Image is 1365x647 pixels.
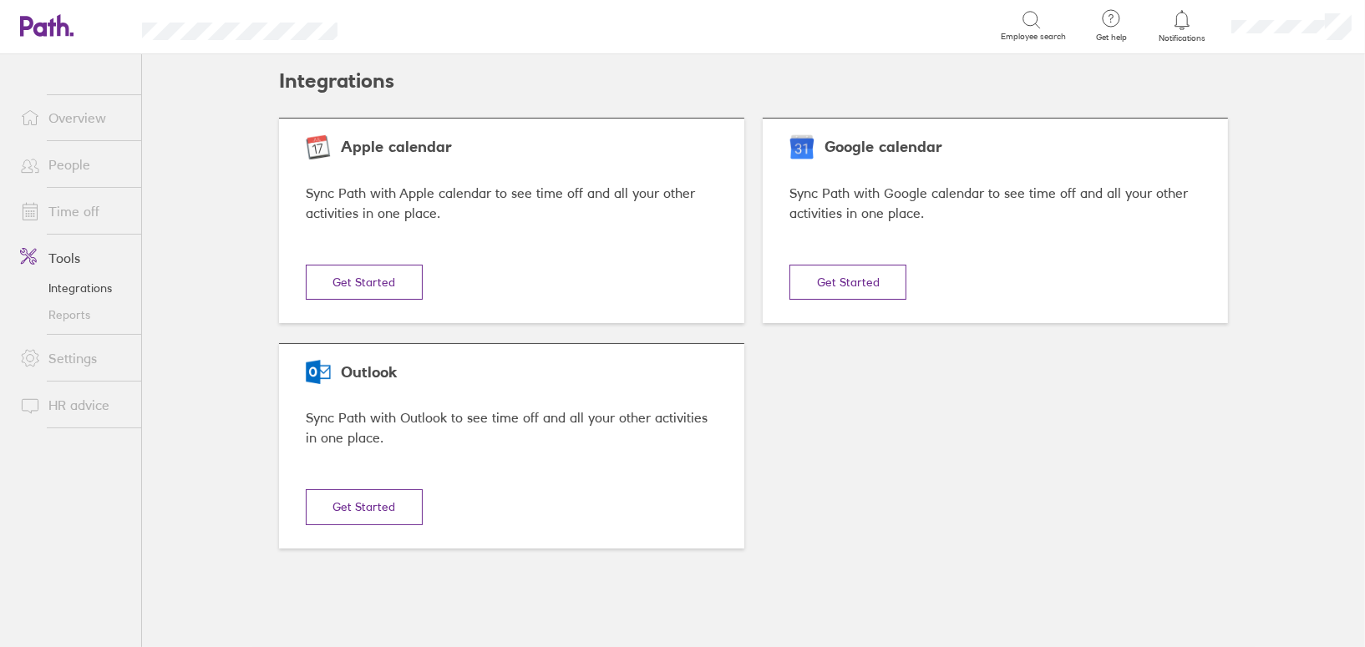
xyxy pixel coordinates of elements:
a: Integrations [7,275,141,301]
div: Sync Path with Outlook to see time off and all your other activities in one place. [306,407,718,449]
div: Sync Path with Google calendar to see time off and all your other activities in one place. [789,183,1201,225]
a: Notifications [1155,8,1210,43]
div: Search [383,18,425,33]
span: Get help [1084,33,1139,43]
a: Time off [7,195,141,228]
button: Get Started [306,265,423,300]
a: Tools [7,241,141,275]
a: Reports [7,301,141,328]
div: Apple calendar [306,139,718,156]
span: Employee search [1001,32,1066,42]
div: Google calendar [789,139,1201,156]
div: Sync Path with Apple calendar to see time off and all your other activities in one place. [306,183,718,225]
span: Notifications [1155,33,1210,43]
a: Settings [7,341,141,375]
button: Get Started [306,489,423,524]
a: Overview [7,101,141,134]
a: HR advice [7,388,141,422]
h2: Integrations [279,54,394,108]
div: Outlook [306,364,718,382]
button: Get Started [789,265,906,300]
a: People [7,148,141,181]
